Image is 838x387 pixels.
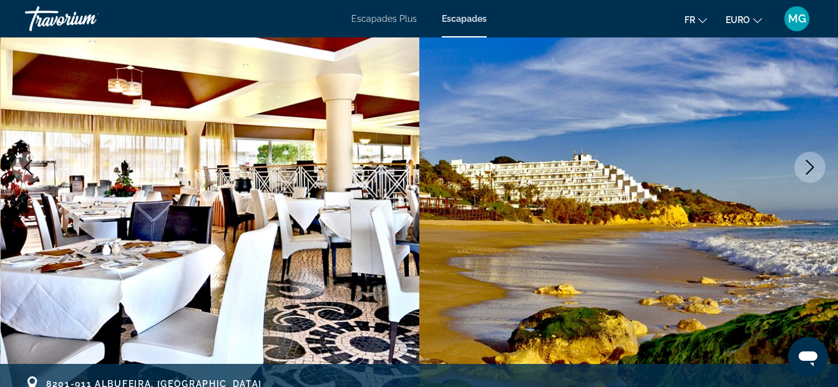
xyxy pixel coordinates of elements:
[726,15,750,25] span: EURO
[442,14,487,24] a: Escapades
[685,15,695,25] span: Fr
[794,152,826,183] button: Image suivante
[685,11,707,29] button: Changer la langue
[12,152,44,183] button: Image précédente
[25,2,150,35] a: Travorium
[788,12,806,25] span: MG
[788,337,828,377] iframe: Bouton de lancement de la fenêtre de messagerie
[351,14,417,24] a: Escapades Plus
[726,11,762,29] button: Changer de devise
[781,6,813,32] button: Menu utilisateur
